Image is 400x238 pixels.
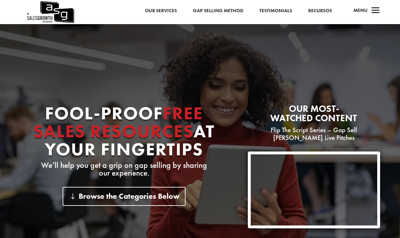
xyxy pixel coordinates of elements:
[259,7,292,15] a: Testimonials
[353,7,368,14] span: Menu
[308,7,332,15] a: recursos
[63,187,186,206] a: Browse the Categories Below
[20,104,228,161] h1: Fool-proof At Your Fingertips
[145,7,177,15] a: Our Services
[20,161,228,177] p: We’ll help you get a grip on gap selling by sharing our experience.
[193,7,243,15] a: Gap Selling Method
[33,102,203,143] span: Free Sales Resources
[369,5,382,17] span: a
[248,104,380,126] h2: Our most-watched content
[248,126,380,142] p: Flip The Script Series – Gap Sell [PERSON_NAME] Live Pitches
